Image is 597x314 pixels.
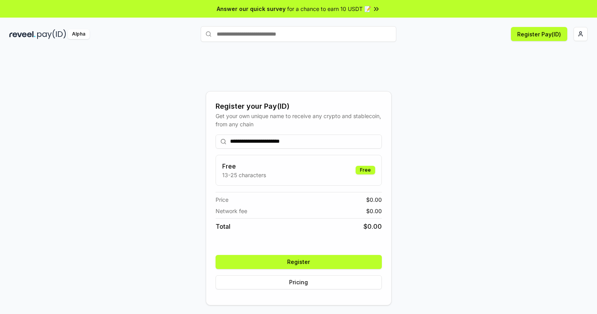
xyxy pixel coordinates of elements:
[216,222,230,231] span: Total
[366,196,382,204] span: $ 0.00
[216,196,228,204] span: Price
[216,207,247,215] span: Network fee
[9,29,36,39] img: reveel_dark
[216,101,382,112] div: Register your Pay(ID)
[217,5,286,13] span: Answer our quick survey
[37,29,66,39] img: pay_id
[363,222,382,231] span: $ 0.00
[366,207,382,215] span: $ 0.00
[287,5,371,13] span: for a chance to earn 10 USDT 📝
[511,27,567,41] button: Register Pay(ID)
[216,255,382,269] button: Register
[222,171,266,179] p: 13-25 characters
[68,29,90,39] div: Alpha
[356,166,375,174] div: Free
[216,112,382,128] div: Get your own unique name to receive any crypto and stablecoin, from any chain
[222,161,266,171] h3: Free
[216,275,382,289] button: Pricing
